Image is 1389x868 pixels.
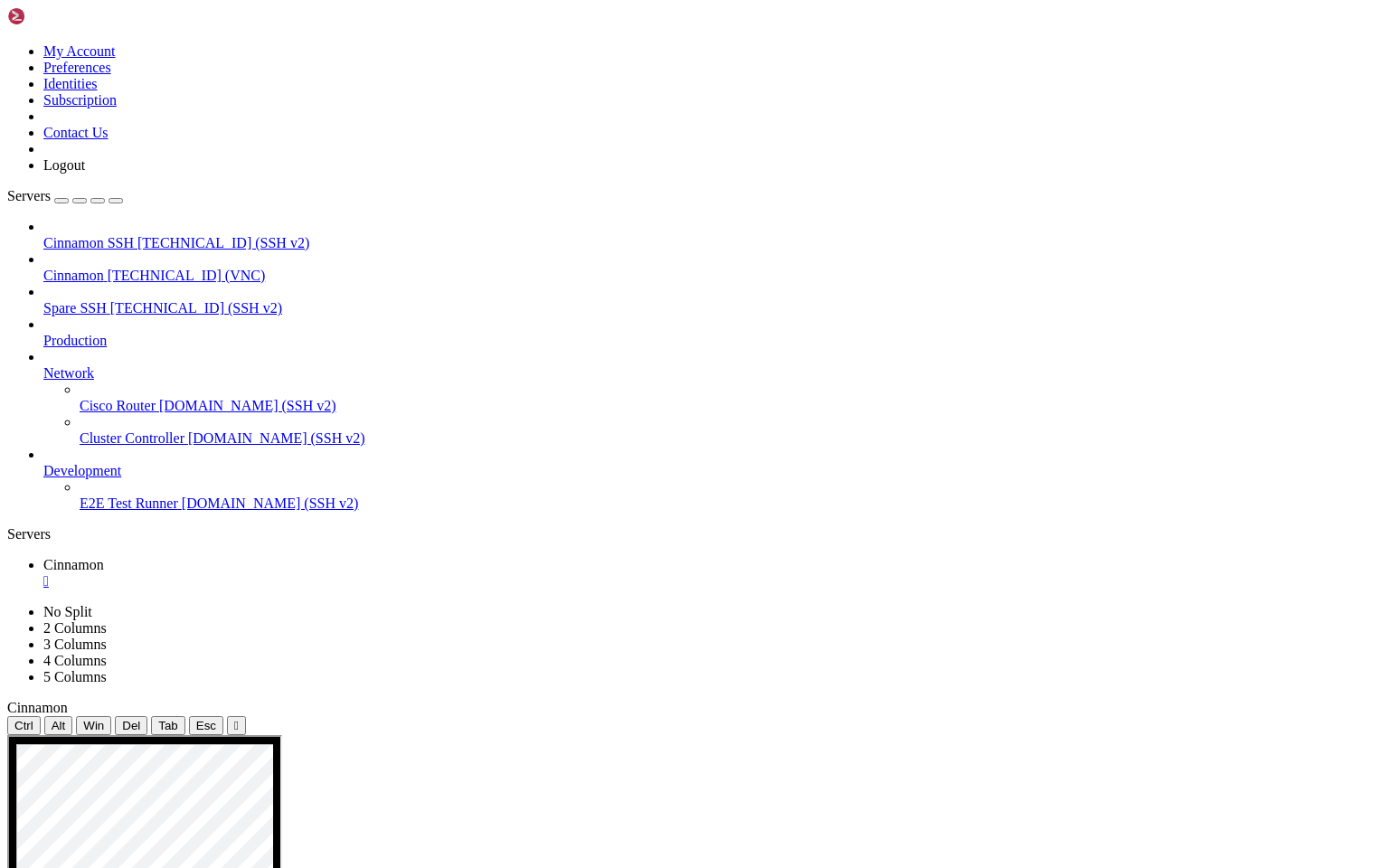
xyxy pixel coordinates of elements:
a: Cinnamon [TECHNICAL_ID] (VNC) [43,268,1382,284]
a: 5 Columns [43,669,107,684]
span: Spare SSH [43,300,107,316]
span: Win [83,719,104,732]
span: Del [122,719,140,732]
a: Cinnamon [43,557,1382,590]
span: [TECHNICAL_ID] (VNC) [108,268,266,283]
div:  [234,719,239,732]
span: [DOMAIN_NAME] (SSH v2) [188,430,365,446]
span: [DOMAIN_NAME] (SSH v2) [182,495,359,511]
span: Servers [7,188,51,203]
button: Tab [151,716,185,735]
a: No Split [43,604,92,619]
a: Development [43,463,1382,479]
a: Cluster Controller [DOMAIN_NAME] (SSH v2) [80,430,1382,447]
button: Alt [44,716,73,735]
a: Subscription [43,92,117,108]
a: Logout [43,157,85,173]
a: Identities [43,76,98,91]
span: [TECHNICAL_ID] (SSH v2) [110,300,282,316]
span: Tab [158,719,178,732]
a: Cisco Router [DOMAIN_NAME] (SSH v2) [80,398,1382,414]
span: Alt [52,719,66,732]
button:  [227,716,246,735]
span: E2E Test Runner [80,495,178,511]
span: Cisco Router [80,398,156,413]
a:  [43,573,1382,590]
button: Del [115,716,147,735]
li: Cinnamon SSH [TECHNICAL_ID] (SSH v2) [43,219,1382,251]
a: Servers [7,188,123,203]
li: Cisco Router [DOMAIN_NAME] (SSH v2) [80,382,1382,414]
li: Production [43,316,1382,349]
span: Production [43,333,107,348]
span: Cinnamon [43,268,104,283]
span: Cinnamon [7,700,68,715]
a: Network [43,365,1382,382]
span: [DOMAIN_NAME] (SSH v2) [159,398,336,413]
a: My Account [43,43,116,59]
a: Production [43,333,1382,349]
span: Cinnamon SSH [43,235,134,250]
a: E2E Test Runner [DOMAIN_NAME] (SSH v2) [80,495,1382,512]
li: Network [43,349,1382,447]
button: Ctrl [7,716,41,735]
span: Esc [196,719,216,732]
li: Cinnamon [TECHNICAL_ID] (VNC) [43,251,1382,284]
button: Win [76,716,111,735]
span: [TECHNICAL_ID] (SSH v2) [137,235,309,250]
button: Esc [189,716,223,735]
li: Cluster Controller [DOMAIN_NAME] (SSH v2) [80,414,1382,447]
span: Ctrl [14,719,33,732]
span: Development [43,463,121,478]
span: Network [43,365,94,381]
li: Spare SSH [TECHNICAL_ID] (SSH v2) [43,284,1382,316]
a: Preferences [43,60,111,75]
li: Development [43,447,1382,512]
span: Cluster Controller [80,430,184,446]
li: E2E Test Runner [DOMAIN_NAME] (SSH v2) [80,479,1382,512]
a: 4 Columns [43,653,107,668]
a: 2 Columns [43,620,107,636]
div: Servers [7,526,1382,542]
a: Cinnamon SSH [TECHNICAL_ID] (SSH v2) [43,235,1382,251]
span: Cinnamon [43,557,104,572]
a: Contact Us [43,125,109,140]
img: Shellngn [7,7,111,25]
a: 3 Columns [43,637,107,652]
a: Spare SSH [TECHNICAL_ID] (SSH v2) [43,300,1382,316]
